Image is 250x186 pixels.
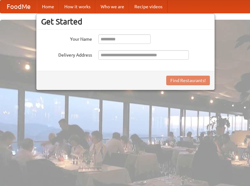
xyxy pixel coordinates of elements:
[59,0,96,13] a: How it works
[96,0,129,13] a: Who we are
[129,0,168,13] a: Recipe videos
[41,50,92,58] label: Delivery Address
[41,17,210,26] h3: Get Started
[37,0,59,13] a: Home
[41,34,92,42] label: Your Name
[166,76,210,85] button: Find Restaurants!
[0,0,37,13] a: FoodMe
